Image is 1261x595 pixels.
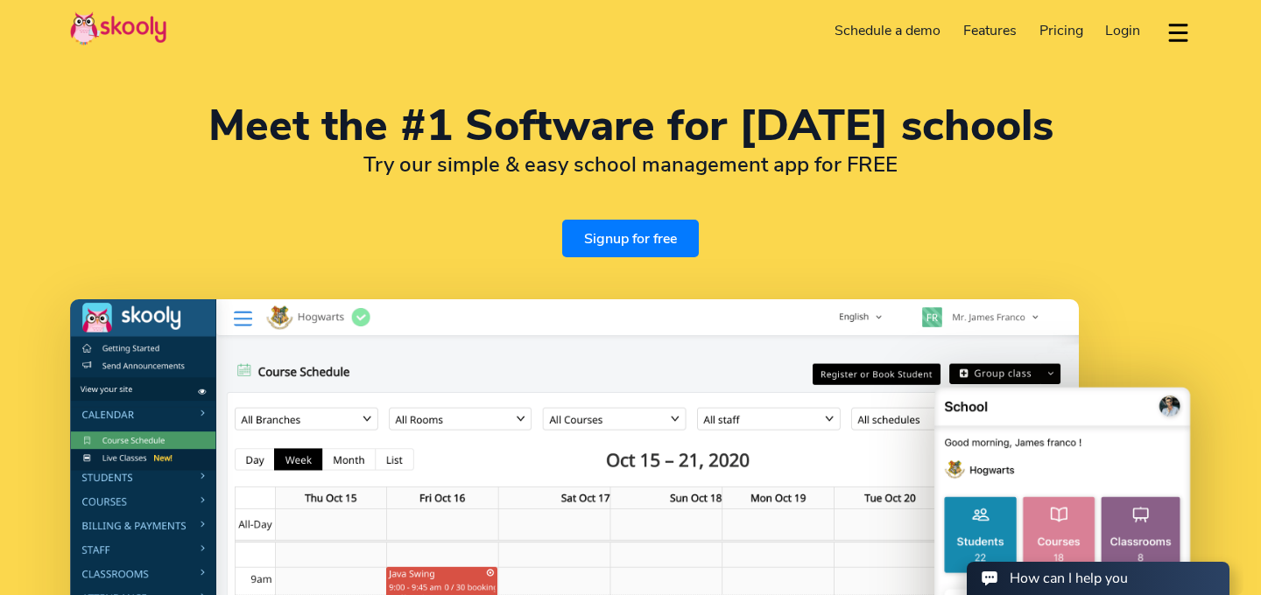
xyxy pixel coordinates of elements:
[562,220,699,257] a: Signup for free
[952,17,1028,45] a: Features
[70,11,166,45] img: Skooly
[824,17,953,45] a: Schedule a demo
[1028,17,1095,45] a: Pricing
[70,105,1191,147] h1: Meet the #1 Software for [DATE] schools
[1094,17,1152,45] a: Login
[70,151,1191,178] h2: Try our simple & easy school management app for FREE
[1039,21,1083,40] span: Pricing
[1166,12,1191,52] button: dropdown menu
[1105,21,1140,40] span: Login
